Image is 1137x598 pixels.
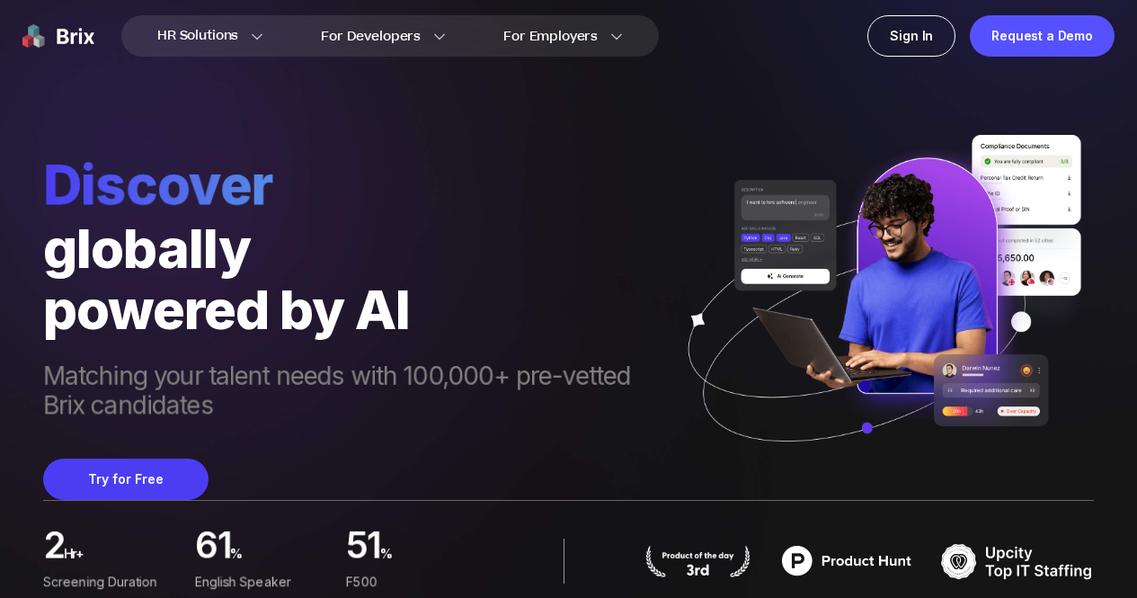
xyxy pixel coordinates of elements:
span: For Developers [321,27,421,46]
span: For Employers [503,27,598,46]
span: % [380,540,484,578]
div: globally [43,218,665,279]
span: HR Solutions [157,22,238,50]
button: Try for Free [43,459,209,500]
div: English Speaker [195,572,333,592]
span: 61 [195,530,231,568]
img: product hunt badge [770,539,923,584]
span: % [230,540,332,578]
span: hr+ [64,540,180,578]
span: 2 [43,530,64,568]
a: Sign In [867,15,955,57]
span: Matching your talent needs with 100,000+ pre-vetted Brix candidates [43,361,665,423]
img: TOP IT STAFFING [941,539,1094,584]
img: ai generate [665,135,1094,479]
a: Request a Demo [970,15,1115,57]
div: Screening duration [43,572,181,592]
img: product hunt badge [644,545,752,577]
div: F500 [346,572,484,592]
span: 51 [346,530,380,568]
div: powered by AI [43,279,665,340]
span: Discover [43,153,665,218]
